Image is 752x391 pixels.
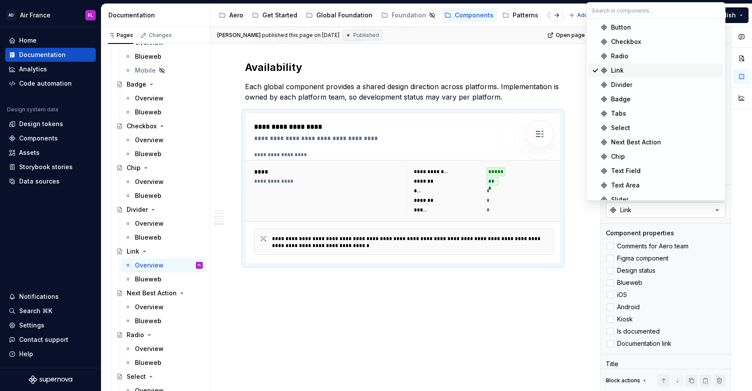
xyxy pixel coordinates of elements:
a: Get Started [248,8,301,22]
div: Settings [19,321,44,330]
a: Aero [215,8,247,22]
button: ADAir FranceFL [2,6,99,24]
div: AD [6,10,17,20]
a: Checkbox [113,119,206,133]
div: Block actions [606,374,648,387]
div: Select [127,372,146,381]
div: Blueweb [135,191,161,200]
span: Blueweb [617,279,642,286]
div: Link [620,206,631,214]
a: Mobile [121,63,206,77]
span: iOS [617,291,627,298]
a: Data sources [5,174,96,188]
span: Figma component [617,255,668,262]
div: Overview [135,303,164,311]
span: Documentation link [617,340,671,347]
div: Blueweb [135,358,161,367]
div: Blueweb [135,233,161,242]
a: Overview [121,175,206,189]
a: Next Best Action [113,286,206,300]
div: Components [19,134,58,143]
svg: Supernova Logo [29,375,72,384]
a: Overview [121,342,206,356]
span: Open page [556,32,585,39]
button: Link [606,202,725,218]
div: Checkbox [127,122,157,130]
div: Blueweb [135,317,161,325]
button: Add [566,9,599,21]
div: Link [127,247,139,256]
a: Open page [545,29,589,41]
div: Next Best Action [127,289,177,297]
a: Radio [113,328,206,342]
div: Blueweb [135,150,161,158]
a: Components [441,8,497,22]
div: published this page on [DATE] [262,32,339,39]
div: Radio [127,331,144,339]
span: Android [617,304,640,311]
p: Each global component provides a shared design direction across platforms. Implementation is owne... [245,81,561,102]
div: Changes [149,32,172,39]
button: Notifications [5,290,96,304]
a: Blueweb [121,105,206,119]
a: Blueweb [121,314,206,328]
div: Title [606,360,618,368]
a: Blueweb [121,231,206,244]
a: Design tokens [5,117,96,131]
a: Overview [121,133,206,147]
div: Overview [135,136,164,144]
a: Link [113,244,206,258]
div: Chip [611,152,625,161]
div: Divider [127,205,148,214]
div: Overview [135,261,164,270]
a: Code automation [5,77,96,90]
div: Text Area [611,181,640,190]
div: Patterns [513,11,538,20]
a: Select [113,370,206,384]
div: Components [455,11,493,20]
a: Home [5,33,96,47]
div: Overview [135,94,164,103]
span: Design status [617,267,655,274]
div: Overview [135,344,164,353]
a: Blueweb [121,356,206,370]
div: Badge [127,80,146,89]
a: Blueweb [121,147,206,161]
div: Radio [611,52,628,60]
div: Pages [108,32,133,39]
div: Documentation [19,50,66,59]
div: Divider [611,80,632,89]
div: Search in components... [587,19,725,200]
div: Block actions [606,377,640,384]
div: Foundation [392,11,426,20]
div: Air France [20,11,50,20]
div: Get Started [262,11,297,20]
div: Text Field [611,167,641,175]
div: Code automation [19,79,72,88]
h2: Availability [245,60,561,74]
div: Design tokens [19,120,63,128]
a: Overview [121,300,206,314]
a: Assets [5,146,96,160]
button: Help [5,347,96,361]
span: [PERSON_NAME] [217,32,261,39]
a: Blueweb [121,189,206,203]
button: Contact support [5,333,96,347]
span: Is documented [617,328,660,335]
div: Overview [135,219,164,228]
div: Aero [229,11,243,20]
div: Component properties [606,229,674,237]
div: Blueweb [135,108,161,117]
button: Search ⌘K [5,304,96,318]
span: Published [353,32,379,39]
a: Overview [121,91,206,105]
div: Slider [611,195,628,204]
div: FL [88,12,93,19]
span: Comments for Aero team [617,243,688,250]
div: Button [611,23,631,32]
a: Documentation [5,48,96,62]
a: Chip [113,161,206,175]
a: Storybook stories [5,160,96,174]
div: Documentation [108,11,206,20]
div: Tabs [611,109,626,118]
